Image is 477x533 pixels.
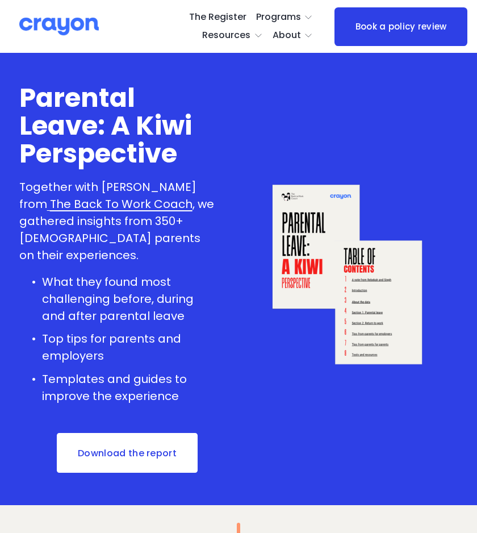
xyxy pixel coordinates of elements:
img: Crayon [19,16,99,36]
a: folder dropdown [256,9,313,27]
span: The Back To Work Coach [50,196,193,212]
a: folder dropdown [202,27,263,45]
p: What they found most challenging before, during and after parental leave [42,273,217,324]
p: Top tips for parents and employers [42,330,217,364]
span: About [273,27,301,44]
a: Download the report [56,432,199,474]
a: The Back To Work Coach [47,196,193,212]
span: Programs [256,9,301,26]
a: Book a policy review [334,7,467,46]
p: Together with [PERSON_NAME] from , we gathered insights from 350+ [DEMOGRAPHIC_DATA] parents on t... [19,178,217,264]
p: Templates and guides to improve the experience [42,370,217,405]
span: Resources [202,27,250,44]
a: The Register [189,9,246,27]
a: folder dropdown [273,27,313,45]
h1: Parental Leave: A Kiwi Perspective [19,84,217,167]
